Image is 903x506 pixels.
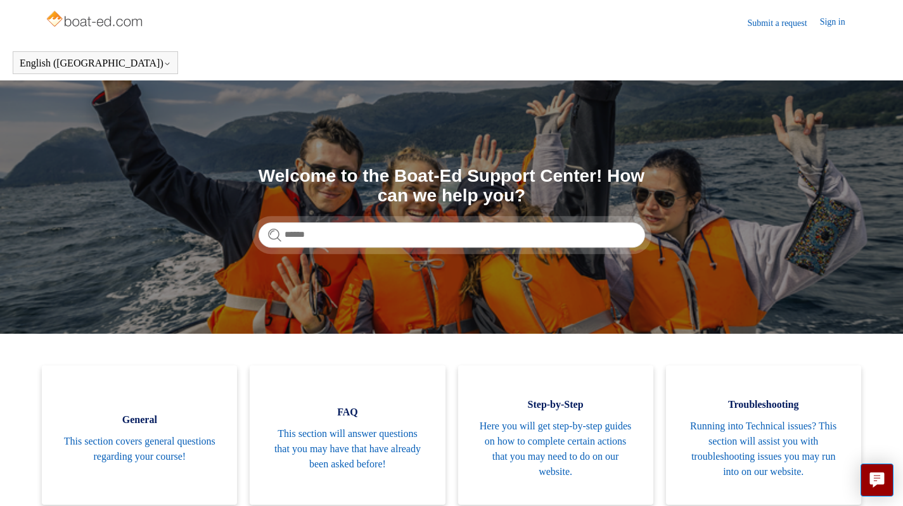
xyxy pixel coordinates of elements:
[477,397,634,412] span: Step-by-Step
[61,434,218,464] span: This section covers general questions regarding your course!
[685,397,842,412] span: Troubleshooting
[748,16,820,30] a: Submit a request
[477,419,634,479] span: Here you will get step-by-step guides on how to complete certain actions that you may need to do ...
[666,365,861,505] a: Troubleshooting Running into Technical issues? This section will assist you with troubleshooting ...
[269,405,426,420] span: FAQ
[259,167,645,206] h1: Welcome to the Boat-Ed Support Center! How can we help you?
[269,426,426,472] span: This section will answer questions that you may have that have already been asked before!
[685,419,842,479] span: Running into Technical issues? This section will assist you with troubleshooting issues you may r...
[20,58,171,69] button: English ([GEOGRAPHIC_DATA])
[61,412,218,427] span: General
[458,365,653,505] a: Step-by-Step Here you will get step-by-step guides on how to complete certain actions that you ma...
[42,365,237,505] a: General This section covers general questions regarding your course!
[250,365,445,505] a: FAQ This section will answer questions that you may have that have already been asked before!
[820,15,858,30] a: Sign in
[861,464,893,497] button: Live chat
[259,222,645,248] input: Search
[45,8,146,33] img: Boat-Ed Help Center home page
